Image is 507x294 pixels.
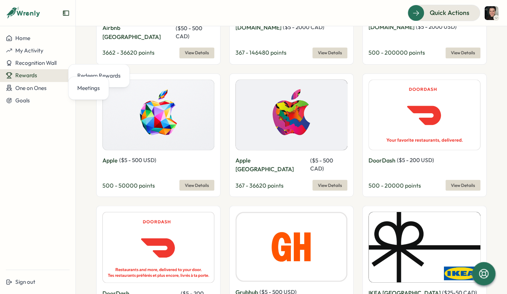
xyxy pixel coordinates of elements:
[445,47,480,58] button: View Details
[62,9,70,17] button: Expand sidebar
[368,181,421,189] span: 500 - 20000 points
[235,23,281,32] p: [DOMAIN_NAME]
[15,278,35,285] span: Sign out
[102,49,155,56] span: 3662 - 36620 points
[15,72,37,79] span: Rewards
[318,48,342,58] span: View Details
[235,212,347,282] img: Grubhub
[102,23,174,42] p: Airbnb [GEOGRAPHIC_DATA]
[102,156,118,165] p: Apple
[310,157,333,172] span: ( $ 5 - 500 CAD )
[179,180,214,191] button: View Details
[368,49,425,56] span: 500 - 200000 points
[15,35,30,42] span: Home
[15,59,56,66] span: Recognition Wall
[397,157,434,164] span: ( $ 5 - 200 USD )
[77,84,100,92] div: Meetings
[119,157,156,164] span: ( $ 5 - 500 USD )
[318,180,342,190] span: View Details
[368,23,414,32] p: [DOMAIN_NAME]
[416,23,457,30] span: ( $ 5 - 2000 USD )
[235,156,309,174] p: Apple [GEOGRAPHIC_DATA]
[407,5,480,21] button: Quick Actions
[102,79,214,150] img: Apple
[368,212,480,282] img: IKEA Canada
[312,180,347,191] button: View Details
[430,8,469,17] span: Quick Actions
[235,181,284,189] span: 367 - 36620 points
[15,47,43,54] span: My Activity
[102,212,214,282] img: DoorDash Canada
[235,49,286,56] span: 367 - 146480 points
[445,180,480,191] button: View Details
[484,6,498,20] img: Rocky Fine
[185,48,209,58] span: View Details
[74,69,124,83] a: Redeem Rewards
[74,81,103,95] a: Meetings
[451,48,475,58] span: View Details
[368,156,395,165] p: DoorDash
[15,85,47,91] span: One on Ones
[451,180,475,190] span: View Details
[102,181,155,189] span: 500 - 50000 points
[185,180,209,190] span: View Details
[77,72,121,80] div: Redeem Rewards
[312,47,347,58] button: View Details
[368,79,480,150] img: DoorDash
[15,97,30,104] span: Goals
[179,47,214,58] button: View Details
[235,79,347,150] img: Apple Canada
[283,24,324,31] span: ( $ 5 - 2000 CAD )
